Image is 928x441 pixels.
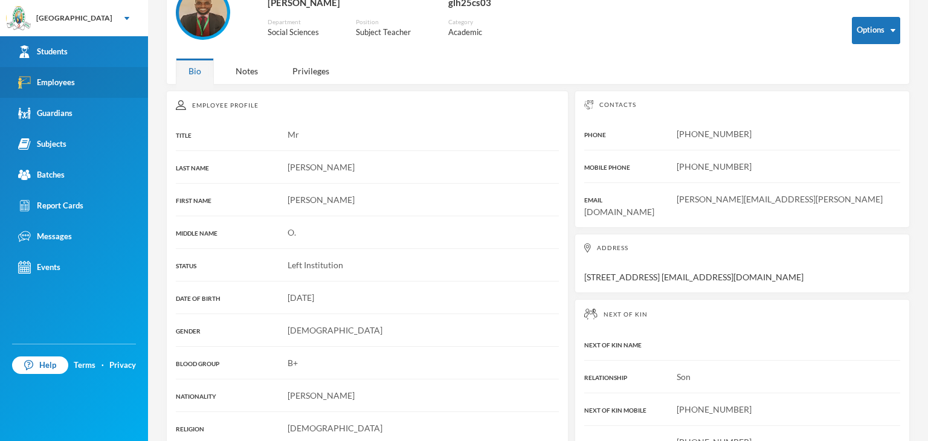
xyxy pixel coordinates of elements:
[280,58,342,84] div: Privileges
[109,359,136,372] a: Privacy
[18,169,65,181] div: Batches
[288,390,355,401] span: [PERSON_NAME]
[677,161,752,172] span: [PHONE_NUMBER]
[356,27,430,39] div: Subject Teacher
[288,129,299,140] span: Mr
[18,138,66,150] div: Subjects
[288,162,355,172] span: [PERSON_NAME]
[288,358,298,368] span: B+
[268,27,338,39] div: Social Sciences
[575,234,910,293] div: [STREET_ADDRESS] [EMAIL_ADDRESS][DOMAIN_NAME]
[18,261,60,274] div: Events
[288,292,314,303] span: [DATE]
[12,356,68,375] a: Help
[268,18,338,27] div: Department
[584,100,900,109] div: Contacts
[677,372,691,382] span: Son
[176,58,214,84] div: Bio
[288,227,296,237] span: O.
[288,325,382,335] span: [DEMOGRAPHIC_DATA]
[677,129,752,139] span: [PHONE_NUMBER]
[584,194,883,217] span: [PERSON_NAME][EMAIL_ADDRESS][PERSON_NAME][DOMAIN_NAME]
[101,359,104,372] div: ·
[584,243,900,253] div: Address
[18,199,83,212] div: Report Cards
[18,45,68,58] div: Students
[7,7,31,31] img: logo
[36,13,112,24] div: [GEOGRAPHIC_DATA]
[18,230,72,243] div: Messages
[356,18,430,27] div: Position
[223,58,271,84] div: Notes
[448,27,501,39] div: Academic
[448,18,501,27] div: Category
[288,260,343,270] span: Left Institution
[176,100,559,110] div: Employee Profile
[584,341,642,349] span: NEXT OF KIN NAME
[18,76,75,89] div: Employees
[677,404,752,414] span: [PHONE_NUMBER]
[74,359,95,372] a: Terms
[288,423,382,433] span: [DEMOGRAPHIC_DATA]
[584,309,900,320] div: Next of Kin
[852,17,900,44] button: Options
[18,107,72,120] div: Guardians
[288,195,355,205] span: [PERSON_NAME]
